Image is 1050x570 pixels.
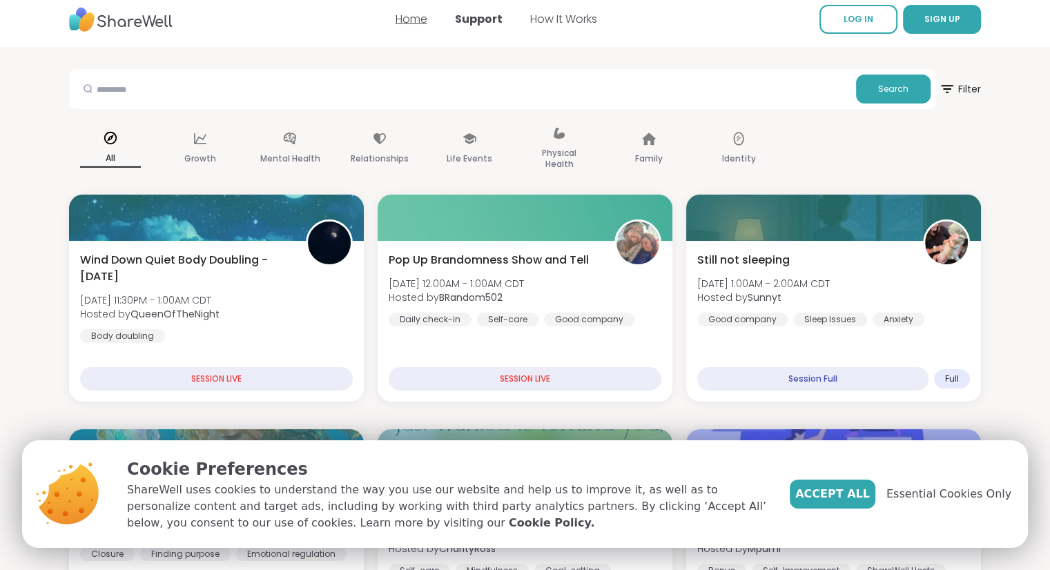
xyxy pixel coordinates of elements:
[80,547,135,561] div: Closure
[389,367,661,391] div: SESSION LIVE
[80,367,353,391] div: SESSION LIVE
[873,313,924,326] div: Anxiety
[939,72,981,106] span: Filter
[793,313,867,326] div: Sleep Issues
[389,542,523,556] span: Hosted by
[389,291,524,304] span: Hosted by
[748,542,781,556] b: Mpumi
[80,329,165,343] div: Body doubling
[697,542,828,556] span: Hosted by
[748,291,781,304] b: Sunnyt
[924,13,960,25] span: SIGN UP
[140,547,231,561] div: Finding purpose
[447,150,492,167] p: Life Events
[925,222,968,264] img: Sunnyt
[80,252,291,285] span: Wind Down Quiet Body Doubling - [DATE]
[127,457,768,482] p: Cookie Preferences
[439,542,496,556] b: CharityRoss
[130,307,220,321] b: QueenOfTheNight
[722,150,756,167] p: Identity
[389,313,471,326] div: Daily check-in
[69,1,173,39] img: ShareWell Nav Logo
[819,5,897,34] a: LOG IN
[697,252,790,268] span: Still not sleeping
[439,291,503,304] b: BRandom502
[856,75,931,104] button: Search
[530,11,597,27] a: How It Works
[308,222,351,264] img: QueenOfTheNight
[697,277,830,291] span: [DATE] 1:00AM - 2:00AM CDT
[80,293,220,307] span: [DATE] 11:30PM - 1:00AM CDT
[260,150,320,167] p: Mental Health
[697,291,830,304] span: Hosted by
[529,145,590,173] p: Physical Health
[509,515,594,531] a: Cookie Policy.
[389,277,524,291] span: [DATE] 12:00AM - 1:00AM CDT
[544,313,634,326] div: Good company
[455,11,503,27] a: Support
[844,13,873,25] span: LOG IN
[80,150,141,168] p: All
[477,313,538,326] div: Self-care
[939,69,981,109] button: Filter
[697,313,788,326] div: Good company
[945,373,959,384] span: Full
[616,222,659,264] img: BRandom502
[878,83,908,95] span: Search
[351,150,409,167] p: Relationships
[127,482,768,531] p: ShareWell uses cookies to understand the way you use our website and help us to improve it, as we...
[396,11,427,27] a: Home
[886,486,1011,502] span: Essential Cookies Only
[236,547,347,561] div: Emotional regulation
[389,252,589,268] span: Pop Up Brandomness Show and Tell
[697,367,929,391] div: Session Full
[635,150,663,167] p: Family
[795,486,870,502] span: Accept All
[790,480,875,509] button: Accept All
[80,307,220,321] span: Hosted by
[184,150,216,167] p: Growth
[903,5,981,34] button: SIGN UP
